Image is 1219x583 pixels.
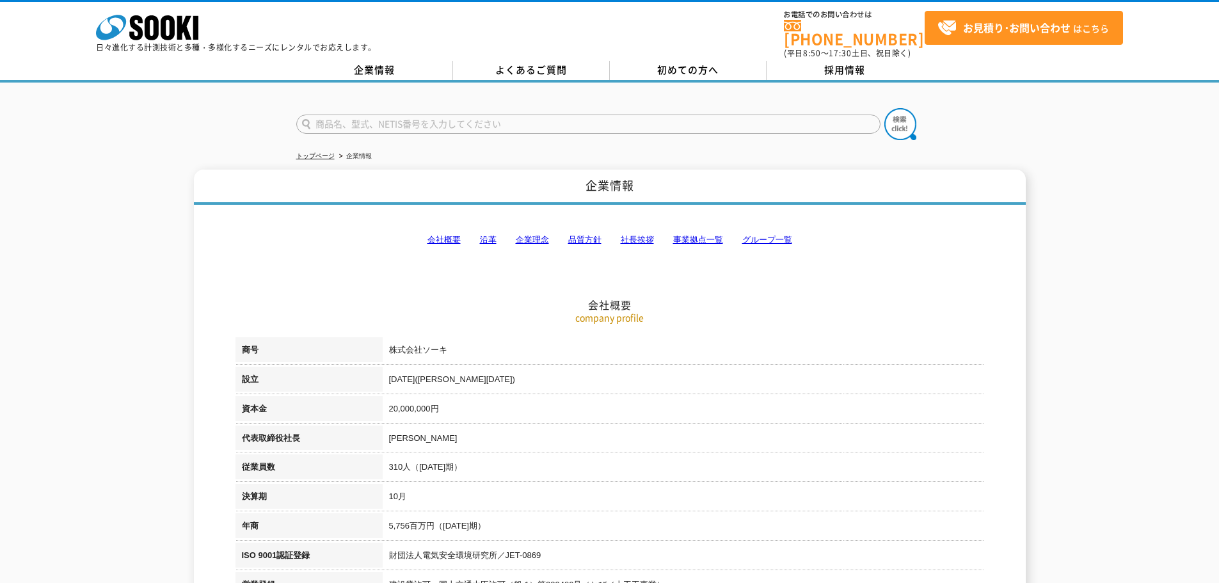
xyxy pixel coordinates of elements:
td: [PERSON_NAME] [383,426,984,455]
span: お電話でのお問い合わせは [784,11,925,19]
td: 5,756百万円（[DATE]期） [383,513,984,543]
span: (平日 ～ 土日、祝日除く) [784,47,911,59]
h1: 企業情報 [194,170,1026,205]
a: 企業情報 [296,61,453,80]
th: 設立 [235,367,383,396]
p: 日々進化する計測技術と多種・多様化するニーズにレンタルでお応えします。 [96,44,376,51]
input: 商品名、型式、NETIS番号を入力してください [296,115,880,134]
a: 企業理念 [516,235,549,244]
th: ISO 9001認証登録 [235,543,383,572]
a: 採用情報 [767,61,923,80]
a: よくあるご質問 [453,61,610,80]
span: 17:30 [829,47,852,59]
td: 20,000,000円 [383,396,984,426]
td: [DATE]([PERSON_NAME][DATE]) [383,367,984,396]
li: 企業情報 [337,150,372,163]
td: 310人（[DATE]期） [383,454,984,484]
a: 初めての方へ [610,61,767,80]
img: btn_search.png [884,108,916,140]
strong: お見積り･お問い合わせ [963,20,1071,35]
a: グループ一覧 [742,235,792,244]
a: 沿革 [480,235,497,244]
a: トップページ [296,152,335,159]
span: 8:50 [803,47,821,59]
p: company profile [235,311,984,324]
th: 代表取締役社長 [235,426,383,455]
a: 会社概要 [427,235,461,244]
th: 従業員数 [235,454,383,484]
th: 商号 [235,337,383,367]
h2: 会社概要 [235,170,984,312]
td: 財団法人電気安全環境研究所／JET-0869 [383,543,984,572]
th: 資本金 [235,396,383,426]
th: 決算期 [235,484,383,513]
td: 株式会社ソーキ [383,337,984,367]
a: 社長挨拶 [621,235,654,244]
a: お見積り･お問い合わせはこちら [925,11,1123,45]
td: 10月 [383,484,984,513]
a: [PHONE_NUMBER] [784,20,925,46]
span: はこちら [937,19,1109,38]
a: 事業拠点一覧 [673,235,723,244]
span: 初めての方へ [657,63,719,77]
a: 品質方針 [568,235,602,244]
th: 年商 [235,513,383,543]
